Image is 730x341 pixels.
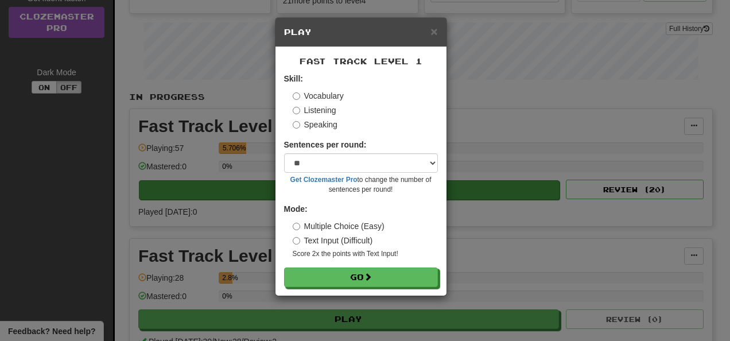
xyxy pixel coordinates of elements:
[430,25,437,37] button: Close
[284,74,303,83] strong: Skill:
[293,223,300,230] input: Multiple Choice (Easy)
[293,237,300,245] input: Text Input (Difficult)
[284,268,438,287] button: Go
[290,176,358,184] a: Get Clozemaster Pro
[293,235,373,246] label: Text Input (Difficult)
[300,56,422,66] span: Fast Track Level 1
[293,249,438,259] small: Score 2x the points with Text Input !
[430,25,437,38] span: ×
[284,26,438,38] h5: Play
[284,175,438,195] small: to change the number of sentences per round!
[293,104,336,116] label: Listening
[293,92,300,100] input: Vocabulary
[293,121,300,129] input: Speaking
[293,90,344,102] label: Vocabulary
[293,107,300,114] input: Listening
[293,119,337,130] label: Speaking
[284,204,308,214] strong: Mode:
[284,139,367,150] label: Sentences per round:
[293,220,385,232] label: Multiple Choice (Easy)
